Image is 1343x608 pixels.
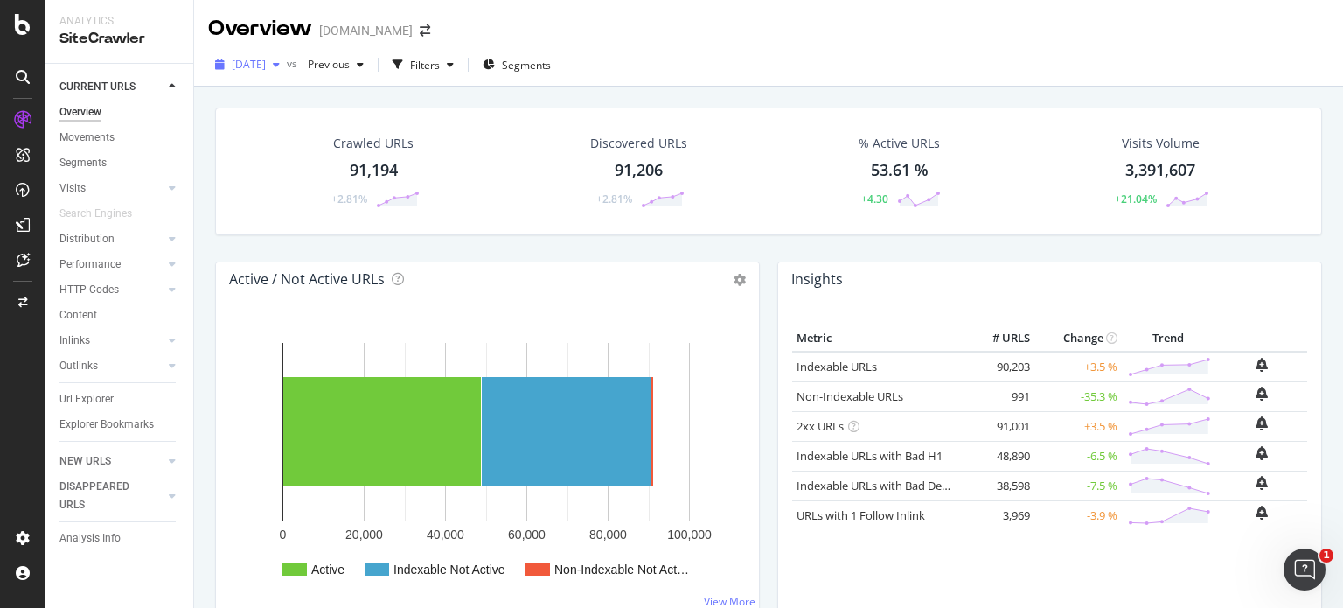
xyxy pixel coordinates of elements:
[861,192,888,206] div: +4.30
[1256,446,1268,460] div: bell-plus
[797,478,987,493] a: Indexable URLs with Bad Description
[59,281,119,299] div: HTTP Codes
[554,563,689,577] text: Non-Indexable Not Act…
[59,154,181,172] a: Segments
[1034,352,1122,382] td: +3.5 %
[386,51,461,79] button: Filters
[964,441,1034,471] td: 48,890
[319,22,413,39] div: [DOMAIN_NAME]
[59,205,132,223] div: Search Engines
[59,357,164,375] a: Outlinks
[1034,500,1122,530] td: -3.9 %
[59,179,164,198] a: Visits
[1319,549,1333,563] span: 1
[59,14,179,29] div: Analytics
[59,78,164,96] a: CURRENT URLS
[508,528,546,542] text: 60,000
[964,411,1034,441] td: 91,001
[208,14,312,44] div: Overview
[229,268,385,291] h4: Active / Not Active URLs
[301,57,350,72] span: Previous
[1034,441,1122,471] td: -6.5 %
[59,129,181,147] a: Movements
[1256,387,1268,401] div: bell-plus
[59,205,150,223] a: Search Engines
[59,332,164,350] a: Inlinks
[797,418,844,434] a: 2xx URLs
[59,255,164,274] a: Performance
[964,471,1034,500] td: 38,598
[791,268,843,291] h4: Insights
[393,563,505,577] text: Indexable Not Active
[871,159,929,182] div: 53.61 %
[331,192,367,206] div: +2.81%
[59,478,164,514] a: DISAPPEARED URLS
[589,528,627,542] text: 80,000
[797,388,903,404] a: Non-Indexable URLs
[1256,506,1268,520] div: bell-plus
[964,381,1034,411] td: 991
[59,306,181,325] a: Content
[964,352,1034,382] td: 90,203
[59,452,111,471] div: NEW URLS
[797,359,877,374] a: Indexable URLs
[59,230,164,248] a: Distribution
[311,563,344,577] text: Active
[1125,159,1195,182] div: 3,391,607
[859,135,940,152] div: % Active URLs
[1034,381,1122,411] td: -35.3 %
[59,357,98,375] div: Outlinks
[59,306,97,325] div: Content
[230,325,739,598] svg: A chart.
[59,230,115,248] div: Distribution
[410,58,440,73] div: Filters
[1034,471,1122,500] td: -7.5 %
[59,452,164,471] a: NEW URLS
[792,325,964,352] th: Metric
[1256,358,1268,372] div: bell-plus
[1256,476,1268,490] div: bell-plus
[964,500,1034,530] td: 3,969
[596,192,632,206] div: +2.81%
[59,478,148,514] div: DISAPPEARED URLS
[615,159,663,182] div: 91,206
[59,29,179,49] div: SiteCrawler
[59,154,107,172] div: Segments
[59,281,164,299] a: HTTP Codes
[59,129,115,147] div: Movements
[964,325,1034,352] th: # URLS
[59,255,121,274] div: Performance
[59,78,136,96] div: CURRENT URLS
[797,507,925,523] a: URLs with 1 Follow Inlink
[734,274,746,286] i: Options
[301,51,371,79] button: Previous
[287,56,301,71] span: vs
[59,332,90,350] div: Inlinks
[1122,325,1215,352] th: Trend
[590,135,687,152] div: Discovered URLs
[59,103,101,122] div: Overview
[420,24,430,37] div: arrow-right-arrow-left
[1256,416,1268,430] div: bell-plus
[1115,192,1157,206] div: +21.04%
[59,416,154,434] div: Explorer Bookmarks
[427,528,464,542] text: 40,000
[797,448,943,464] a: Indexable URLs with Bad H1
[280,528,287,542] text: 0
[333,135,414,152] div: Crawled URLs
[59,179,86,198] div: Visits
[208,51,287,79] button: [DATE]
[232,57,266,72] span: 2025 Sep. 4th
[59,416,181,434] a: Explorer Bookmarks
[476,51,558,79] button: Segments
[59,103,181,122] a: Overview
[350,159,398,182] div: 91,194
[667,528,712,542] text: 100,000
[59,390,114,409] div: Url Explorer
[502,58,551,73] span: Segments
[59,529,121,548] div: Analysis Info
[59,390,181,409] a: Url Explorer
[345,528,383,542] text: 20,000
[1034,325,1122,352] th: Change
